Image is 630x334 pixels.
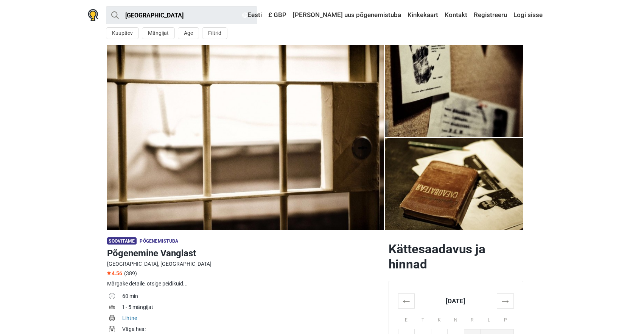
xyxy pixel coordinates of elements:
a: Eesti [240,8,264,22]
a: Lihtne [122,315,137,321]
div: [GEOGRAPHIC_DATA], [GEOGRAPHIC_DATA] [107,260,383,268]
th: → [497,293,513,308]
a: Põgenemine Vanglast photo 3 [385,45,523,137]
th: R [464,308,481,329]
h2: Kättesaadavus ja hinnad [389,241,523,272]
span: Soovitame [107,237,137,245]
a: [PERSON_NAME] uus põgenemistuba [291,8,403,22]
span: 4.56 [107,270,122,276]
th: L [481,308,497,329]
th: [DATE] [415,293,497,308]
h1: Põgenemine Vanglast [107,246,383,260]
span: Põgenemistuba [140,238,178,244]
td: 60 min [122,292,383,303]
th: K [431,308,448,329]
span: (389) [124,270,137,276]
a: £ GBP [266,8,288,22]
img: Põgenemine Vanglast photo 4 [385,45,523,137]
th: ← [398,293,415,308]
button: Kuupäev [106,27,139,39]
td: 1 - 5 mängijat [122,303,383,314]
button: Age [178,27,199,39]
img: Nowescape logo [88,9,98,21]
img: Eesti [242,13,247,18]
img: Põgenemine Vanglast photo 5 [385,138,523,230]
a: Põgenemine Vanglast photo 10 [107,45,384,230]
button: Mängijat [142,27,175,39]
a: Registreeru [472,8,509,22]
img: Põgenemine Vanglast photo 11 [107,45,384,230]
th: T [415,308,431,329]
th: N [448,308,464,329]
button: Filtrid [202,27,227,39]
div: Märgake detaile, otsige peidikuid... [107,280,383,288]
th: P [497,308,513,329]
a: Kontakt [443,8,469,22]
div: Väga hea: [122,325,383,333]
a: Põgenemine Vanglast photo 4 [385,138,523,230]
input: proovi “Tallinn” [106,6,257,24]
a: Kinkekaart [406,8,440,22]
a: Logi sisse [512,8,543,22]
th: E [398,308,415,329]
img: Star [107,271,111,275]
